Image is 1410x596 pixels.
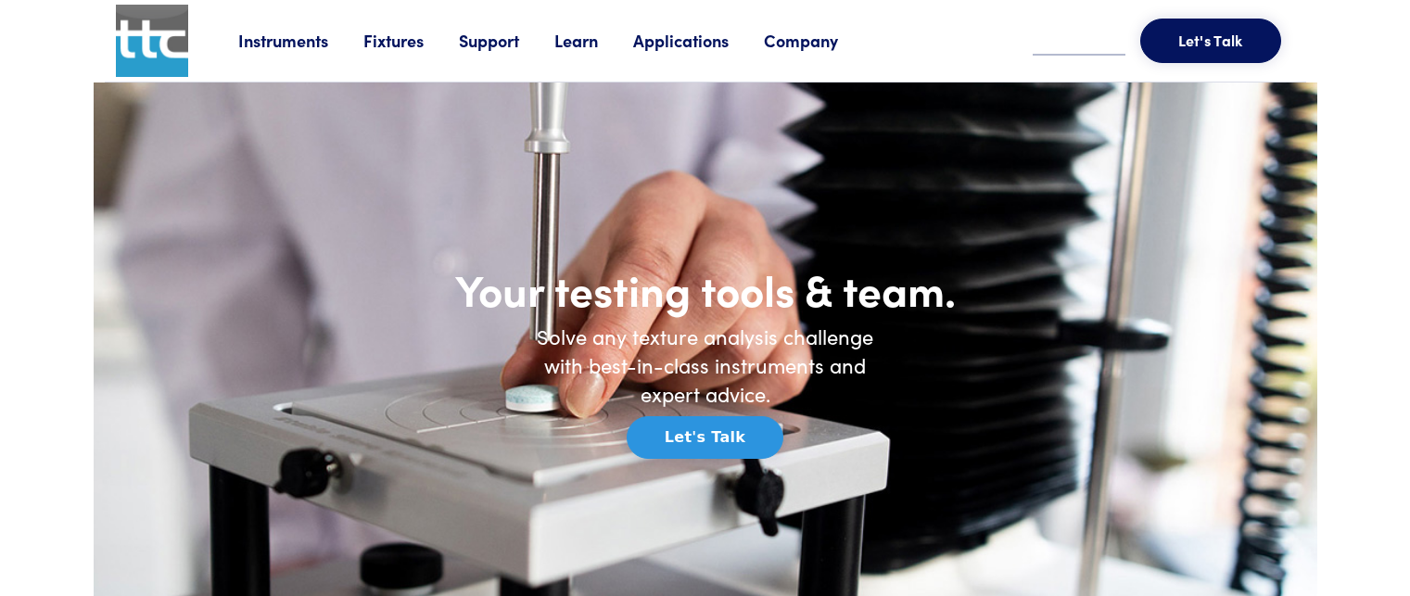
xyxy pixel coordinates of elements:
[238,29,363,52] a: Instruments
[116,5,188,77] img: ttc_logo_1x1_v1.0.png
[627,416,783,459] button: Let's Talk
[335,262,1076,316] h1: Your testing tools & team.
[554,29,633,52] a: Learn
[520,323,891,408] h6: Solve any texture analysis challenge with best-in-class instruments and expert advice.
[363,29,459,52] a: Fixtures
[764,29,873,52] a: Company
[459,29,554,52] a: Support
[1140,19,1281,63] button: Let's Talk
[633,29,764,52] a: Applications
